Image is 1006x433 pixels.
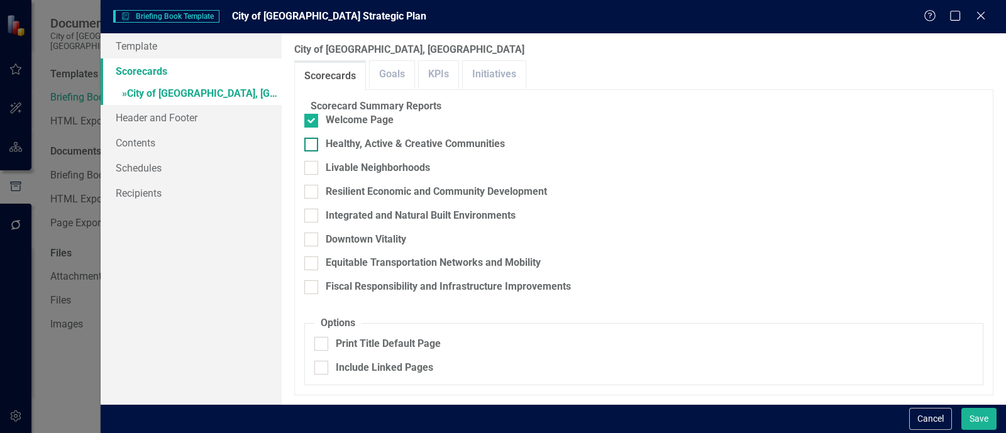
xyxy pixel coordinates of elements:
[326,161,430,175] div: Livable Neighborhoods
[314,316,362,331] legend: Options
[304,99,448,114] legend: Scorecard Summary Reports
[101,105,282,130] a: Header and Footer
[336,361,433,375] div: Include Linked Pages
[101,58,282,84] a: Scorecards
[961,408,997,430] button: Save
[326,256,541,270] div: Equitable Transportation Networks and Mobility
[326,233,406,247] div: Downtown Vitality
[295,63,365,90] a: Scorecards
[419,61,458,88] a: KPIs
[101,33,282,58] a: Template
[326,137,505,151] div: Healthy, Active & Creative Communities
[336,337,441,351] div: Print Title Default Page
[463,61,526,88] a: Initiatives
[370,61,414,88] a: Goals
[326,209,516,223] div: Integrated and Natural Built Environments
[101,130,282,155] a: Contents
[326,280,571,294] div: Fiscal Responsibility and Infrastructure Improvements
[101,180,282,206] a: Recipients
[294,43,993,57] label: City of [GEOGRAPHIC_DATA], [GEOGRAPHIC_DATA]
[326,113,394,128] div: Welcome Page
[122,87,127,99] span: »
[113,10,219,23] span: Briefing Book Template
[101,84,282,106] a: »City of [GEOGRAPHIC_DATA], [GEOGRAPHIC_DATA]
[232,10,426,22] span: City of [GEOGRAPHIC_DATA] Strategic Plan
[101,155,282,180] a: Schedules
[909,408,952,430] button: Cancel
[326,185,547,199] div: Resilient Economic and Community Development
